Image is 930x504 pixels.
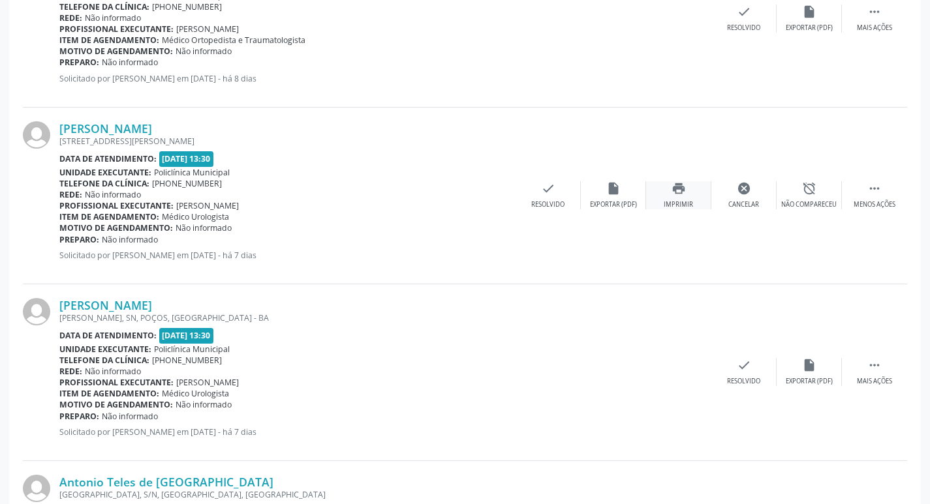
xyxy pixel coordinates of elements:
span: Não informado [102,234,158,245]
span: [PERSON_NAME] [176,200,239,211]
span: [PERSON_NAME] [176,23,239,35]
b: Item de agendamento: [59,211,159,222]
div: [STREET_ADDRESS][PERSON_NAME] [59,136,516,147]
a: [PERSON_NAME] [59,121,152,136]
b: Item de agendamento: [59,388,159,399]
span: Não informado [85,189,141,200]
b: Rede: [59,12,82,23]
b: Profissional executante: [59,23,174,35]
a: Antonio Teles de [GEOGRAPHIC_DATA] [59,475,273,489]
img: img [23,475,50,502]
i: insert_drive_file [606,181,621,196]
span: Médico Ortopedista e Traumatologista [162,35,305,46]
i: insert_drive_file [802,5,816,19]
div: [PERSON_NAME], SN, POÇOS, [GEOGRAPHIC_DATA] - BA [59,312,711,323]
img: img [23,121,50,149]
i:  [867,358,882,372]
div: Resolvido [531,200,565,209]
span: Não informado [85,366,141,377]
img: img [23,298,50,325]
b: Data de atendimento: [59,153,157,164]
div: Cancelar [728,200,759,209]
div: Menos ações [854,200,895,209]
span: [PHONE_NUMBER] [152,1,222,12]
b: Data de atendimento: [59,330,157,341]
div: Exportar (PDF) [786,23,833,33]
i: check [541,181,555,196]
b: Preparo: [59,411,99,422]
div: Resolvido [727,377,760,386]
span: Médico Urologista [162,211,229,222]
span: Não informado [176,222,232,233]
b: Rede: [59,189,82,200]
span: Médico Urologista [162,388,229,399]
div: Mais ações [857,377,892,386]
div: [GEOGRAPHIC_DATA], S/N, [GEOGRAPHIC_DATA], [GEOGRAPHIC_DATA] [59,489,711,500]
i: alarm_off [802,181,816,196]
p: Solicitado por [PERSON_NAME] em [DATE] - há 8 dias [59,73,711,84]
div: Exportar (PDF) [786,377,833,386]
span: [PERSON_NAME] [176,377,239,388]
b: Rede: [59,366,82,377]
div: Imprimir [664,200,693,209]
span: [PHONE_NUMBER] [152,355,222,366]
i: check [737,5,751,19]
b: Preparo: [59,234,99,245]
span: [DATE] 13:30 [159,151,214,166]
b: Unidade executante: [59,344,151,355]
b: Profissional executante: [59,377,174,388]
div: Resolvido [727,23,760,33]
div: Exportar (PDF) [590,200,637,209]
b: Motivo de agendamento: [59,399,173,410]
span: Policlínica Municipal [154,344,230,355]
span: Não informado [85,12,141,23]
b: Preparo: [59,57,99,68]
i: insert_drive_file [802,358,816,372]
span: [DATE] 13:30 [159,328,214,343]
span: Policlínica Municipal [154,167,230,178]
b: Telefone da clínica: [59,355,149,366]
b: Profissional executante: [59,200,174,211]
span: Não informado [102,57,158,68]
a: [PERSON_NAME] [59,298,152,312]
p: Solicitado por [PERSON_NAME] em [DATE] - há 7 dias [59,250,516,261]
b: Motivo de agendamento: [59,46,173,57]
i: check [737,358,751,372]
b: Item de agendamento: [59,35,159,46]
i: print [672,181,686,196]
span: Não informado [102,411,158,422]
div: Mais ações [857,23,892,33]
b: Telefone da clínica: [59,1,149,12]
b: Unidade executante: [59,167,151,178]
span: Não informado [176,399,232,410]
div: Não compareceu [781,200,837,209]
i:  [867,5,882,19]
span: [PHONE_NUMBER] [152,178,222,189]
b: Motivo de agendamento: [59,222,173,233]
i:  [867,181,882,196]
span: Não informado [176,46,232,57]
p: Solicitado por [PERSON_NAME] em [DATE] - há 7 dias [59,426,711,437]
b: Telefone da clínica: [59,178,149,189]
i: cancel [737,181,751,196]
